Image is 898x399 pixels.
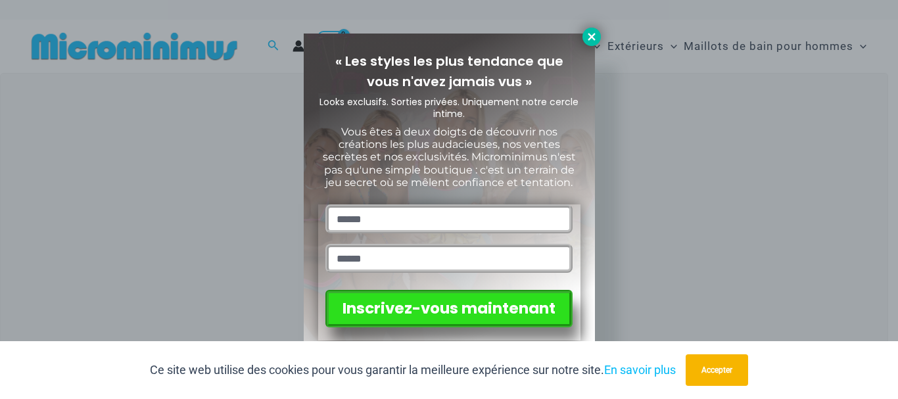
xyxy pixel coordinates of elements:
[701,365,732,375] font: Accepter
[604,363,676,377] a: En savoir plus
[335,52,563,91] font: « Les styles les plus tendance que vous n'avez jamais vus »
[319,95,579,120] font: Looks exclusifs. Sorties privées. Uniquement notre cercle intime.
[150,363,604,377] font: Ce site web utilise des cookies pour vous garantir la meilleure expérience sur notre site.
[582,28,601,46] button: Fermer
[686,354,748,386] button: Accepter
[323,126,576,189] font: Vous êtes à deux doigts de découvrir nos créations les plus audacieuses, nos ventes secrètes et n...
[325,290,572,327] button: Inscrivez-vous maintenant
[343,298,555,319] font: Inscrivez-vous maintenant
